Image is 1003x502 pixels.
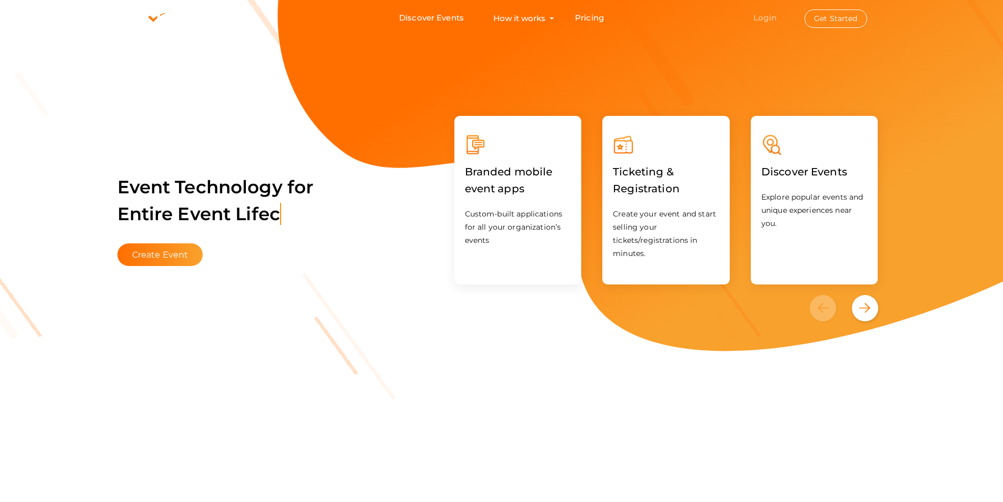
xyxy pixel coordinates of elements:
[613,184,719,194] a: Ticketing & Registration
[117,243,203,266] button: Create Event
[753,13,777,23] a: Login
[761,155,847,188] label: Discover Events
[810,295,849,321] button: Previous
[490,8,549,28] button: How it works
[575,8,604,28] a: Pricing
[117,161,314,241] label: Event Technology for
[613,155,719,205] label: Ticketing & Registration
[465,184,571,194] a: Branded mobile event apps
[761,191,868,230] p: Explore popular events and unique experiences near you.
[761,168,847,178] a: Discover Events
[465,155,571,205] label: Branded mobile event apps
[852,295,878,321] button: Next
[117,203,282,225] span: Entire Event Lifec
[465,208,571,247] p: Custom-built applications for all your organization’s events
[805,9,867,28] button: Get Started
[399,8,464,28] a: Discover Events
[613,208,719,260] p: Create your event and start selling your tickets/registrations in minutes.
